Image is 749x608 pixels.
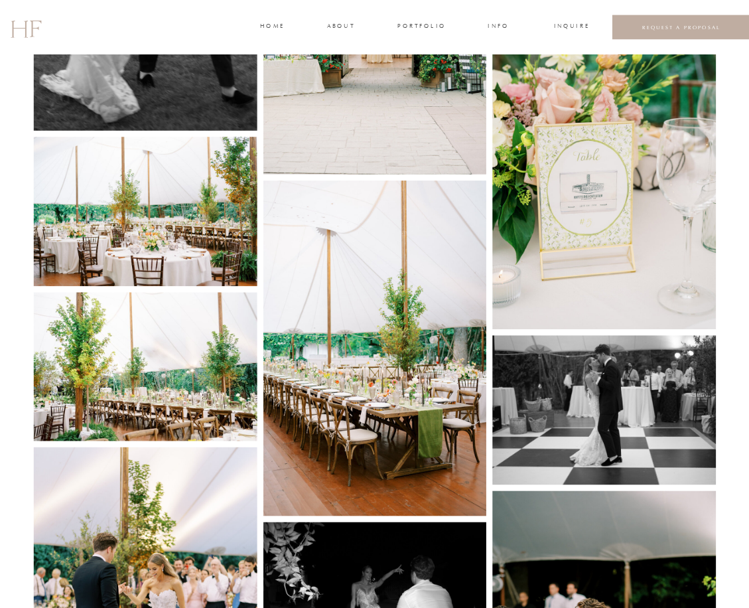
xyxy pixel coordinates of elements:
[260,22,283,33] a: home
[10,9,41,46] a: HF
[487,22,510,33] a: INFO
[554,22,588,33] a: INQUIRE
[327,22,354,33] a: about
[622,24,740,31] a: REQUEST A PROPOSAL
[397,22,444,33] a: portfolio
